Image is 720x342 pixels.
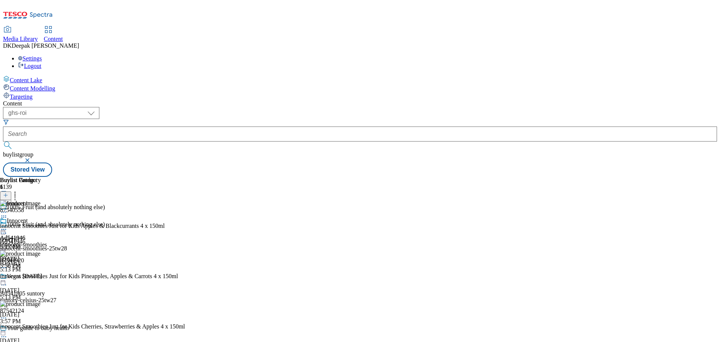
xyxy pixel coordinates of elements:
[3,163,52,177] button: Stored View
[3,127,717,142] input: Search
[3,100,717,107] div: Content
[3,84,717,92] a: Content Modelling
[3,151,33,158] span: buylistgroup
[44,36,63,42] span: Content
[3,42,12,49] span: DK
[3,92,717,100] a: Targeting
[10,77,42,83] span: Content Lake
[3,27,38,42] a: Media Library
[3,119,9,125] svg: Search Filters
[3,75,717,84] a: Content Lake
[18,55,42,62] a: Settings
[10,93,33,100] span: Targeting
[10,85,55,92] span: Content Modelling
[3,36,38,42] span: Media Library
[12,42,79,49] span: Deepak [PERSON_NAME]
[18,63,41,69] a: Logout
[44,27,63,42] a: Content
